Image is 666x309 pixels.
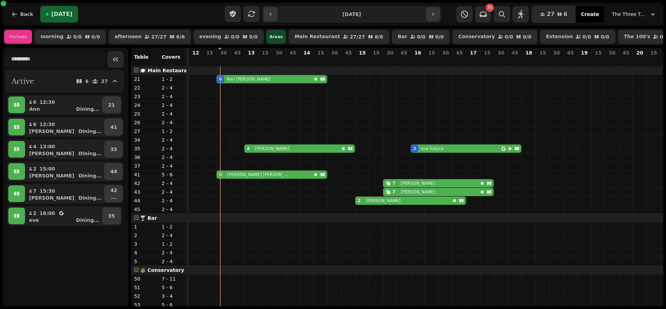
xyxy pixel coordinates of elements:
[435,34,444,39] p: 0 / 0
[109,30,191,44] button: afternoon27/276/6
[456,49,463,56] p: 45
[392,181,395,186] div: 7
[134,180,156,187] p: 42
[134,293,156,300] p: 52
[162,171,184,178] p: 5 - 6
[575,6,605,23] button: Create
[231,34,240,39] p: 0 / 0
[40,165,55,172] p: 15:00
[484,58,490,65] p: 0
[582,34,591,39] p: 0 / 0
[262,58,268,65] p: 0
[134,162,156,169] p: 37
[162,154,184,161] p: 2 - 4
[26,141,103,158] button: 413:00[PERSON_NAME]Dining...
[421,146,444,151] p: eve kalyva
[332,58,337,65] p: 0
[134,119,156,126] p: 26
[140,267,184,273] span: 🪴 Conservatory
[134,232,156,239] p: 2
[359,49,366,56] p: 15
[276,49,282,56] p: 30
[40,99,55,106] p: 12:30
[162,119,184,126] p: 2 - 4
[134,275,156,282] p: 50
[567,58,573,65] p: 0
[429,58,434,65] p: 0
[73,34,82,39] p: 0 / 0
[162,232,184,239] p: 2 - 4
[375,34,383,39] p: 6 / 6
[40,143,55,150] p: 13:00
[373,49,379,56] p: 15
[162,223,184,230] p: 1 - 2
[134,223,156,230] p: 1
[134,189,156,195] p: 43
[443,58,448,65] p: 0
[134,171,156,178] p: 41
[102,97,121,113] button: 21
[470,49,477,56] p: 17
[26,119,103,135] button: 612:30[PERSON_NAME]Dining...
[33,121,37,128] p: 6
[581,12,599,17] span: Create
[401,181,435,186] p: [PERSON_NAME]
[193,58,198,65] p: 0
[162,76,184,83] p: 1 - 2
[304,58,309,65] p: 0
[248,49,255,56] p: 13
[40,6,78,23] button: [DATE]
[162,258,184,265] p: 2 - 4
[546,34,573,40] p: Extension
[290,49,296,56] p: 45
[162,102,184,109] p: 2 - 4
[162,162,184,169] p: 2 - 4
[612,11,647,18] span: The Three Trees
[110,146,117,153] p: 35
[247,146,249,151] div: 4
[415,58,420,65] p: 2
[110,124,117,131] p: 41
[358,198,360,203] div: 2
[134,102,156,109] p: 24
[151,34,166,39] p: 27 / 27
[78,128,102,135] p: Dining ...
[35,30,106,44] button: morning0/00/0
[498,49,504,56] p: 30
[487,6,492,9] span: 71
[33,210,37,217] p: 2
[345,58,351,65] p: 0
[11,76,34,86] h2: Active
[162,110,184,117] p: 2 - 4
[595,49,601,56] p: 15
[76,217,99,224] p: Dining ...
[401,189,435,195] p: [PERSON_NAME]
[134,241,156,248] p: 3
[512,49,518,56] p: 45
[108,51,123,67] button: Collapse sidebar
[29,150,74,157] p: [PERSON_NAME]
[387,58,393,65] p: 7
[401,49,407,56] p: 45
[162,54,180,60] span: Covers
[304,49,310,56] p: 14
[162,206,184,213] p: 2 - 4
[581,58,587,65] p: 0
[40,121,55,128] p: 12:30
[266,30,286,44] div: Areas
[162,293,184,300] p: 3 - 4
[512,58,518,65] p: 0
[194,30,264,44] button: evening0/00/0
[134,93,156,100] p: 23
[415,49,421,56] p: 16
[366,198,401,203] p: [PERSON_NAME]
[110,194,117,201] p: ...
[78,172,102,179] p: Dining ...
[609,49,615,56] p: 30
[85,79,89,84] p: 6
[234,58,240,65] p: 0
[33,143,37,150] p: 4
[359,58,365,65] p: 2
[41,34,63,40] p: morning
[609,58,615,65] p: 0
